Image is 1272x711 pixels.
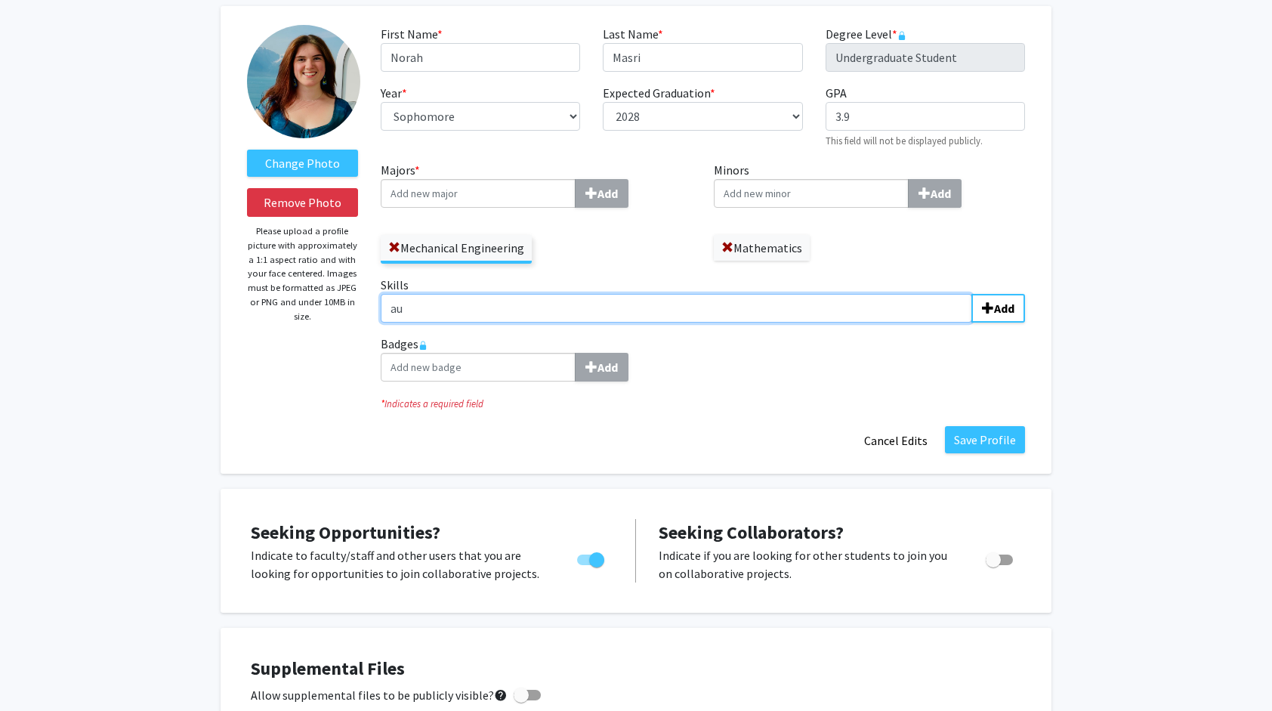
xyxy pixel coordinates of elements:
[247,188,358,217] button: Remove Photo
[251,521,440,544] span: Seeking Opportunities?
[494,686,508,704] mat-icon: help
[826,134,983,147] small: This field will not be displayed publicly.
[714,161,1025,208] label: Minors
[854,426,937,455] button: Cancel Edits
[575,353,628,382] button: Badges
[381,276,1025,323] label: Skills
[381,294,972,323] input: SkillsAdd
[251,658,1021,680] h4: Supplemental Files
[597,360,618,375] b: Add
[603,25,663,43] label: Last Name
[714,179,909,208] input: MinorsAdd
[381,353,576,382] input: BadgesAdd
[571,546,613,569] div: Toggle
[908,179,962,208] button: Minors
[247,25,360,138] img: Profile Picture
[381,235,532,261] label: Mechanical Engineering
[994,301,1014,316] b: Add
[931,186,951,201] b: Add
[714,235,810,261] label: Mathematics
[603,84,715,102] label: Expected Graduation
[381,25,443,43] label: First Name
[971,294,1025,323] button: Skills
[597,186,618,201] b: Add
[980,546,1021,569] div: Toggle
[659,546,957,583] p: Indicate if you are looking for other students to join you on collaborative projects.
[381,84,407,102] label: Year
[251,546,548,583] p: Indicate to faculty/staff and other users that you are looking for opportunities to join collabor...
[381,397,1025,411] i: Indicates a required field
[575,179,628,208] button: Majors*
[381,335,1025,382] label: Badges
[826,25,906,43] label: Degree Level
[11,643,64,700] iframe: Chat
[945,426,1025,453] button: Save Profile
[381,161,692,208] label: Majors
[251,686,508,704] span: Allow supplemental files to be publicly visible?
[659,521,844,544] span: Seeking Collaborators?
[247,224,358,323] p: Please upload a profile picture with approximately a 1:1 aspect ratio and with your face centered...
[381,179,576,208] input: Majors*Add
[247,150,358,177] label: ChangeProfile Picture
[826,84,847,102] label: GPA
[897,31,906,40] svg: This information is provided and automatically updated by the University of Kentucky and is not e...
